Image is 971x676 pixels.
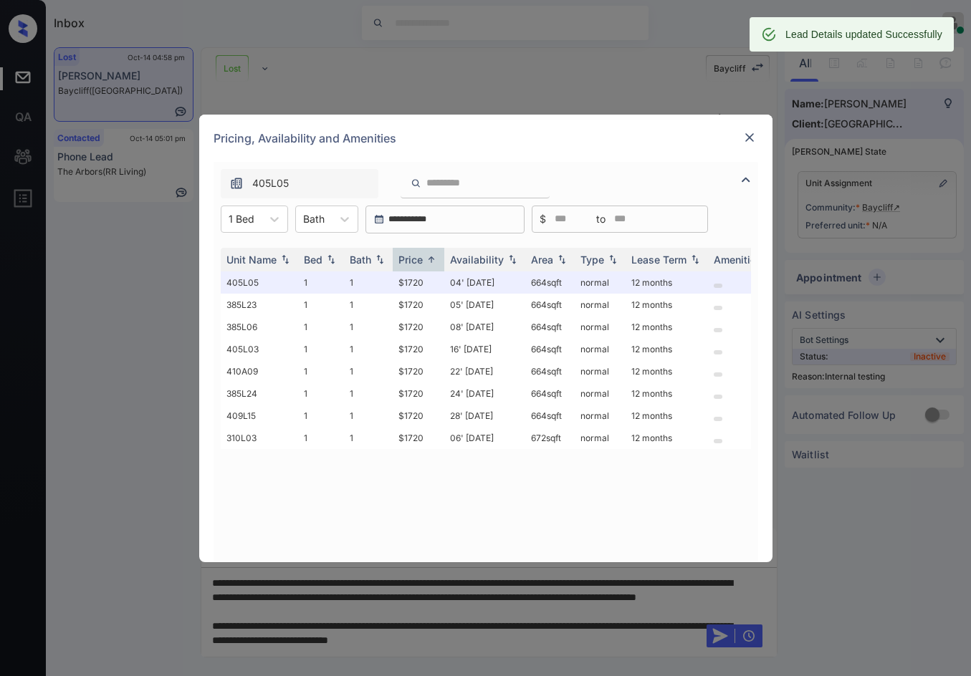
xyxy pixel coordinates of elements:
td: normal [575,338,626,360]
td: 28' [DATE] [444,405,525,427]
td: normal [575,405,626,427]
img: sorting [424,254,439,265]
td: 664 sqft [525,271,575,294]
td: 1 [298,316,344,338]
td: 1 [344,427,393,449]
div: Lead Details updated Successfully [785,21,942,47]
td: $1720 [393,271,444,294]
td: 04' [DATE] [444,271,525,294]
td: 1 [298,360,344,382]
img: icon-zuma [737,171,755,188]
div: Pricing, Availability and Amenities [199,115,773,162]
div: Unit Name [226,253,277,266]
td: 664 sqft [525,294,575,316]
td: normal [575,427,626,449]
img: sorting [505,254,520,264]
td: $1720 [393,316,444,338]
td: 664 sqft [525,382,575,405]
td: $1720 [393,427,444,449]
span: 405L05 [252,175,289,191]
td: $1720 [393,382,444,405]
td: normal [575,382,626,405]
img: sorting [324,254,338,264]
td: 22' [DATE] [444,360,525,382]
img: sorting [278,254,292,264]
td: 08' [DATE] [444,316,525,338]
div: Bed [304,253,322,266]
td: 16' [DATE] [444,338,525,360]
td: 1 [344,271,393,294]
img: icon-zuma [411,177,421,190]
span: to [596,211,606,227]
td: $1720 [393,360,444,382]
img: sorting [606,254,620,264]
td: normal [575,271,626,294]
td: 405L05 [221,271,298,294]
div: Price [398,253,423,266]
div: Amenities [714,253,762,266]
td: 24' [DATE] [444,382,525,405]
td: 1 [298,294,344,316]
img: sorting [688,254,702,264]
td: 12 months [626,271,708,294]
td: 06' [DATE] [444,427,525,449]
td: 12 months [626,382,708,405]
td: 12 months [626,360,708,382]
td: 1 [344,382,393,405]
div: Lease Term [631,253,687,266]
td: 1 [344,405,393,427]
td: 409L15 [221,405,298,427]
td: 1 [298,382,344,405]
td: 12 months [626,294,708,316]
div: Availability [450,253,504,266]
span: $ [540,211,546,227]
img: icon-zuma [229,176,244,190]
td: normal [575,360,626,382]
td: 385L24 [221,382,298,405]
td: 1 [344,338,393,360]
td: 1 [344,360,393,382]
img: sorting [555,254,569,264]
td: 1 [344,294,393,316]
td: 405L03 [221,338,298,360]
td: 05' [DATE] [444,294,525,316]
td: 310L03 [221,427,298,449]
td: 664 sqft [525,405,575,427]
td: 1 [298,338,344,360]
td: 12 months [626,427,708,449]
td: 385L23 [221,294,298,316]
td: $1720 [393,294,444,316]
div: Bath [350,253,371,266]
div: Area [531,253,553,266]
td: normal [575,316,626,338]
td: 1 [344,316,393,338]
td: 12 months [626,338,708,360]
td: 12 months [626,316,708,338]
td: $1720 [393,338,444,360]
td: 12 months [626,405,708,427]
td: 664 sqft [525,316,575,338]
td: 664 sqft [525,338,575,360]
td: 1 [298,427,344,449]
td: normal [575,294,626,316]
td: 664 sqft [525,360,575,382]
td: 410A09 [221,360,298,382]
div: Type [580,253,604,266]
td: 385L06 [221,316,298,338]
img: close [742,130,757,145]
td: $1720 [393,405,444,427]
td: 1 [298,405,344,427]
img: sorting [373,254,387,264]
td: 672 sqft [525,427,575,449]
td: 1 [298,271,344,294]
